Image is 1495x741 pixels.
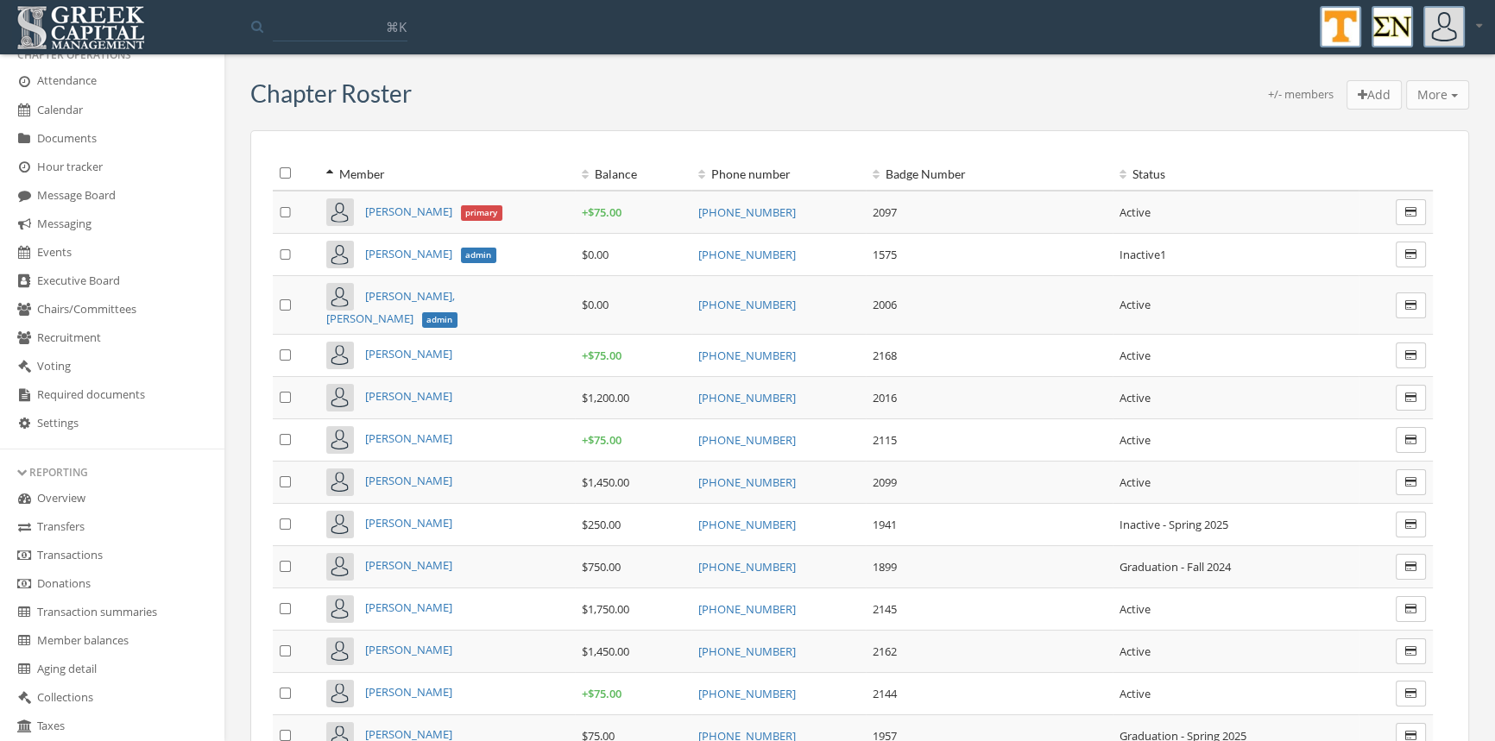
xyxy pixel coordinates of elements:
a: [PHONE_NUMBER] [698,686,796,701]
a: [PERSON_NAME] [365,600,452,615]
span: admin [422,312,458,328]
span: $1,450.00 [582,644,629,659]
span: $1,450.00 [582,474,629,490]
td: 2097 [866,191,1113,234]
td: Inactive1 [1113,234,1359,276]
a: [PHONE_NUMBER] [698,517,796,532]
a: [PHONE_NUMBER] [698,559,796,575]
a: [PHONE_NUMBER] [698,644,796,659]
span: $250.00 [582,517,621,532]
a: [PERSON_NAME] [365,388,452,404]
h3: Chapter Roster [250,80,412,107]
a: [PHONE_NUMBER] [698,348,796,363]
a: [PHONE_NUMBER] [698,474,796,490]
span: [PERSON_NAME], [PERSON_NAME] [326,288,455,327]
th: Badge Number [866,157,1113,191]
td: Active [1113,418,1359,461]
span: + $75.00 [582,204,621,220]
td: Inactive - Spring 2025 [1113,503,1359,545]
span: primary [461,205,503,221]
td: 2145 [866,587,1113,630]
td: 2144 [866,672,1113,714]
td: 2168 [866,334,1113,376]
span: admin [461,248,497,263]
td: Active [1113,191,1359,234]
th: Phone number [691,157,866,191]
a: [PERSON_NAME] [365,557,452,573]
span: $0.00 [582,247,609,262]
div: Reporting [17,465,207,480]
a: [PERSON_NAME] [365,430,452,446]
td: Active [1113,461,1359,503]
a: [PERSON_NAME] [365,346,452,361]
span: $0.00 [582,297,609,312]
span: [PERSON_NAME] [365,204,452,219]
span: [PERSON_NAME] [365,246,452,261]
a: [PHONE_NUMBER] [698,601,796,617]
td: 1941 [866,503,1113,545]
td: 2099 [866,461,1113,503]
span: + $75.00 [582,348,621,363]
td: 2016 [866,376,1113,418]
a: [PERSON_NAME]primary [365,204,502,219]
th: Status [1113,157,1359,191]
a: [PERSON_NAME], [PERSON_NAME]admin [326,288,457,327]
span: $750.00 [582,559,621,575]
td: Active [1113,276,1359,335]
td: 2006 [866,276,1113,335]
td: Active [1113,334,1359,376]
td: 2162 [866,630,1113,672]
td: 1575 [866,234,1113,276]
a: [PHONE_NUMBER] [698,297,796,312]
div: +/- members [1268,86,1334,110]
span: ⌘K [386,18,407,35]
span: + $75.00 [582,686,621,701]
span: $1,200.00 [582,390,629,405]
span: $1,750.00 [582,601,629,617]
a: [PERSON_NAME]admin [365,246,496,261]
td: 2115 [866,418,1113,461]
a: [PHONE_NUMBER] [698,390,796,405]
span: + $75.00 [582,432,621,448]
td: Active [1113,587,1359,630]
td: 1899 [866,545,1113,587]
td: Active [1113,630,1359,672]
th: Balance [575,157,691,191]
a: [PERSON_NAME] [365,642,452,657]
a: [PERSON_NAME] [365,684,452,700]
a: [PHONE_NUMBER] [698,432,796,448]
a: [PHONE_NUMBER] [698,247,796,262]
td: Active [1113,376,1359,418]
a: [PERSON_NAME] [365,473,452,488]
td: Graduation - Fall 2024 [1113,545,1359,587]
a: [PHONE_NUMBER] [698,204,796,220]
th: Member [319,157,575,191]
a: [PERSON_NAME] [365,515,452,531]
td: Active [1113,672,1359,714]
